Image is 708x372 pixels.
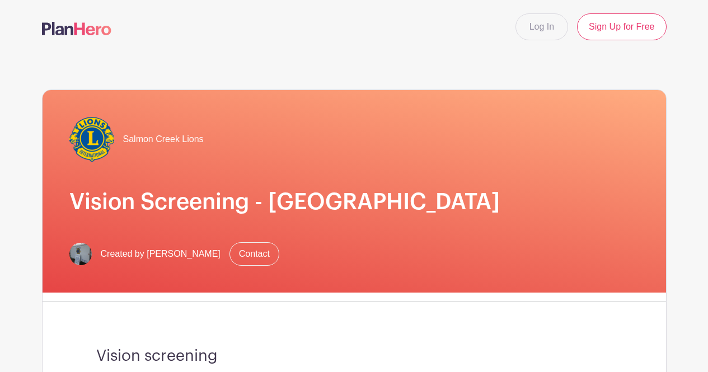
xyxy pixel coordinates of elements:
img: image(4).jpg [69,243,92,265]
a: Sign Up for Free [577,13,666,40]
img: logo-507f7623f17ff9eddc593b1ce0a138ce2505c220e1c5a4e2b4648c50719b7d32.svg [42,22,111,35]
h1: Vision Screening - [GEOGRAPHIC_DATA] [69,189,639,215]
span: Created by [PERSON_NAME] [101,247,221,261]
span: Salmon Creek Lions [123,133,204,146]
a: Contact [229,242,279,266]
a: Log In [515,13,568,40]
h3: Vision screening [96,347,612,366]
img: lionlogo400-e1522268415706.png [69,117,114,162]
